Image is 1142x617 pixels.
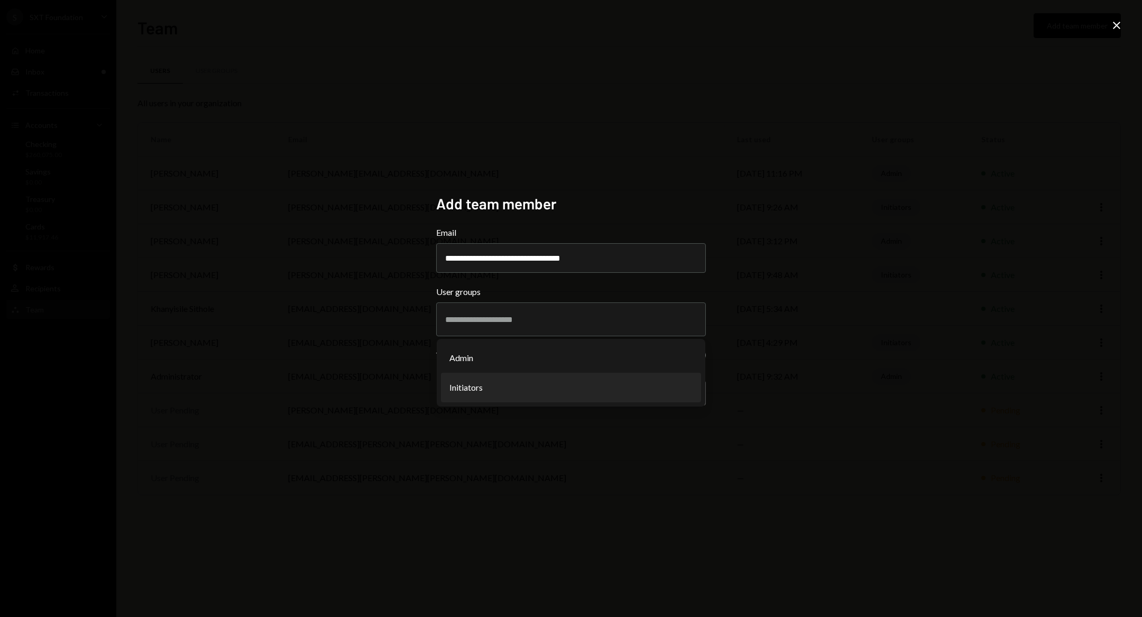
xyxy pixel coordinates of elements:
h2: Add team member [436,194,706,214]
label: Email [436,226,706,239]
li: Admin [441,343,701,373]
label: User groups [436,286,706,298]
li: Initiators [441,373,701,402]
div: View only Access [436,349,499,362]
